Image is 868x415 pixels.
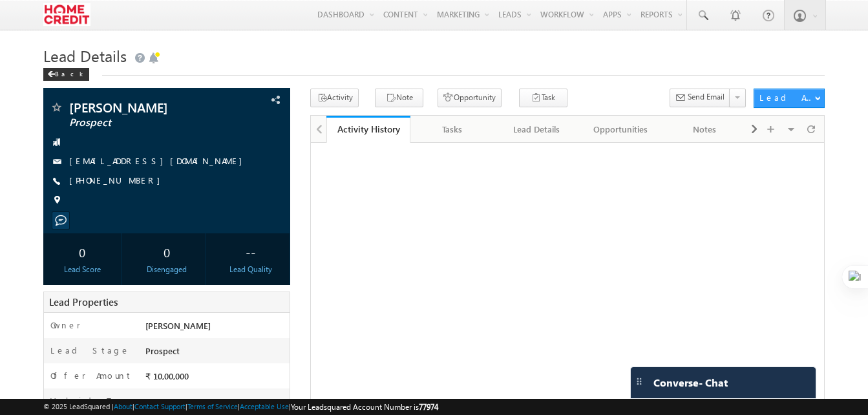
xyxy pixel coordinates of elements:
div: 0 [131,240,202,264]
button: Opportunity [438,89,502,107]
a: Acceptable Use [240,402,289,410]
a: Activity History [326,116,410,143]
span: [PERSON_NAME] [145,320,211,331]
span: Lead Details [43,45,127,66]
div: Activity History [336,123,401,135]
div: Tasks [421,122,483,137]
a: Contact Support [134,402,185,410]
span: Converse - Chat [653,377,728,388]
span: Your Leadsquared Account Number is [291,402,438,412]
div: Notes [673,122,736,137]
span: [PERSON_NAME] [69,101,221,114]
div: Back [43,68,89,81]
label: Owner [50,319,81,331]
span: Send Email [688,91,725,103]
button: Note [375,89,423,107]
div: Lead Quality [215,264,286,275]
button: Task [519,89,567,107]
div: 0 [47,240,118,264]
div: Opportunities [589,122,651,137]
span: © 2025 LeadSquared | | | | | [43,401,438,413]
img: carter-drag [634,376,644,387]
a: About [114,402,132,410]
div: ₹ 10,00,000 [142,370,290,388]
a: Notes [663,116,747,143]
button: Activity [310,89,359,107]
span: 77974 [419,402,438,412]
a: [EMAIL_ADDRESS][DOMAIN_NAME] [69,155,249,166]
button: Lead Actions [754,89,825,108]
a: Opportunities [579,116,663,143]
label: Offer Amount [50,370,132,381]
span: Lead Properties [49,295,118,308]
img: Custom Logo [43,3,90,26]
span: [PHONE_NUMBER] [69,175,167,187]
div: Lead Actions [759,92,814,103]
a: Tasks [410,116,494,143]
button: Send Email [670,89,730,107]
a: Lead Details [495,116,579,143]
div: Lead Details [505,122,567,137]
a: Terms of Service [187,402,238,410]
a: Back [43,67,96,78]
div: -- [215,240,286,264]
label: Valid To [50,395,119,407]
div: Disengaged [131,264,202,275]
label: Lead Stage [50,345,130,356]
span: Prospect [69,116,221,129]
div: [DATE] [142,395,290,413]
div: Lead Score [47,264,118,275]
div: Prospect [142,345,290,363]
